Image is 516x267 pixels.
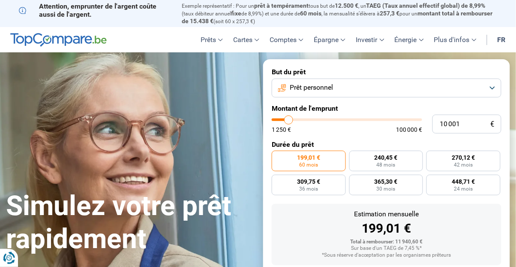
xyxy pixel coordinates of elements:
span: 257,3 € [380,10,400,17]
div: Estimation mensuelle [279,211,495,218]
span: 199,01 € [297,155,320,161]
button: Prêt personnel [272,79,501,97]
img: TopCompare [10,33,107,47]
span: 42 mois [454,162,473,167]
a: Comptes [264,27,309,52]
span: TAEG (Taux annuel effectif global) de 8,99% [366,2,486,9]
a: Investir [351,27,390,52]
span: 448,71 € [452,179,475,185]
p: Exemple représentatif : Pour un tous but de , un (taux débiteur annuel de 8,99%) et une durée de ... [182,2,497,25]
label: Durée du prêt [272,140,501,149]
h1: Simulez votre prêt rapidement [6,190,253,256]
span: montant total à rembourser de 15.438 € [182,10,493,24]
div: *Sous réserve d'acceptation par les organismes prêteurs [279,252,495,258]
label: Montant de l'emprunt [272,104,501,112]
span: € [491,121,495,128]
span: 36 mois [299,186,318,191]
span: 60 mois [299,162,318,167]
a: Énergie [390,27,429,52]
div: Sur base d'un TAEG de 7,45 %* [279,246,495,252]
span: 365,30 € [375,179,398,185]
span: 270,12 € [452,155,475,161]
a: Cartes [228,27,264,52]
p: Attention, emprunter de l'argent coûte aussi de l'argent. [19,2,171,18]
span: Prêt personnel [290,83,333,92]
span: prêt à tempérament [254,2,309,9]
span: 30 mois [377,186,396,191]
span: 60 mois [300,10,321,17]
div: 199,01 € [279,222,495,235]
a: fr [492,27,511,52]
span: 1 250 € [272,127,291,133]
a: Plus d'infos [429,27,482,52]
span: 48 mois [377,162,396,167]
span: 240,45 € [375,155,398,161]
a: Épargne [309,27,351,52]
div: Total à rembourser: 11 940,60 € [279,239,495,245]
span: 309,75 € [297,179,320,185]
span: fixe [231,10,241,17]
span: 100 000 € [396,127,422,133]
span: 24 mois [454,186,473,191]
a: Prêts [195,27,228,52]
span: 12.500 € [335,2,358,9]
label: But du prêt [272,68,501,76]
